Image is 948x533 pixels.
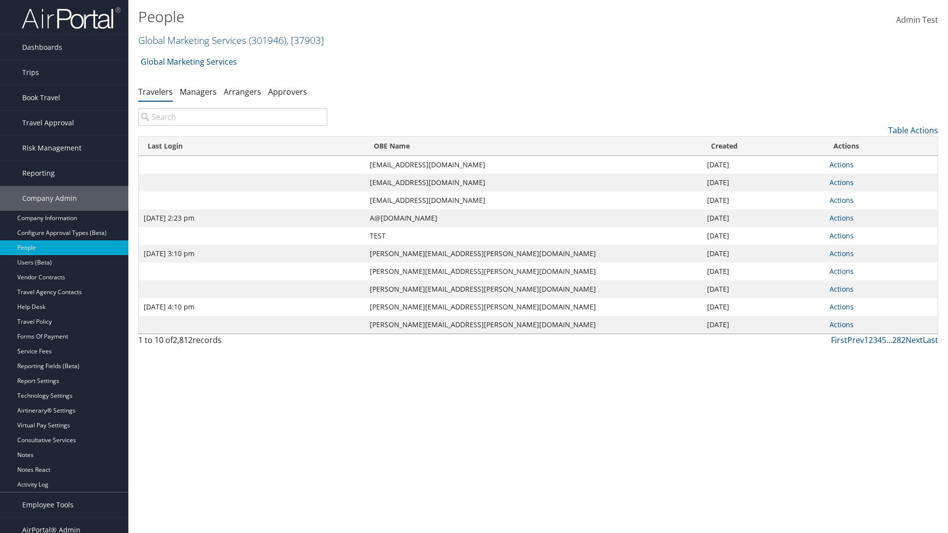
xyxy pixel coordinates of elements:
[365,209,703,227] td: A@[DOMAIN_NAME]
[886,335,892,345] span: …
[829,266,854,276] a: Actions
[365,156,703,174] td: [EMAIL_ADDRESS][DOMAIN_NAME]
[22,6,120,30] img: airportal-logo.png
[365,298,703,316] td: [PERSON_NAME][EMAIL_ADDRESS][PERSON_NAME][DOMAIN_NAME]
[365,280,703,298] td: [PERSON_NAME][EMAIL_ADDRESS][PERSON_NAME][DOMAIN_NAME]
[831,335,847,345] a: First
[873,335,877,345] a: 3
[224,86,261,97] a: Arrangers
[365,316,703,334] td: [PERSON_NAME][EMAIL_ADDRESS][PERSON_NAME][DOMAIN_NAME]
[365,227,703,245] td: TEST
[877,335,882,345] a: 4
[702,191,825,209] td: [DATE]
[702,280,825,298] td: [DATE]
[22,161,55,186] span: Reporting
[702,174,825,191] td: [DATE]
[829,249,854,258] a: Actions
[702,137,825,156] th: Created: activate to sort column ascending
[829,284,854,294] a: Actions
[825,137,938,156] th: Actions
[869,335,873,345] a: 2
[22,493,74,517] span: Employee Tools
[138,334,327,351] div: 1 to 10 of records
[923,335,938,345] a: Last
[892,335,906,345] a: 282
[138,108,327,126] input: Search
[702,227,825,245] td: [DATE]
[702,316,825,334] td: [DATE]
[22,85,60,110] span: Book Travel
[138,34,324,47] a: Global Marketing Services
[829,213,854,223] a: Actions
[365,245,703,263] td: [PERSON_NAME][EMAIL_ADDRESS][PERSON_NAME][DOMAIN_NAME]
[173,335,193,345] span: 2,812
[268,86,307,97] a: Approvers
[829,302,854,311] a: Actions
[22,111,74,135] span: Travel Approval
[864,335,869,345] a: 1
[22,35,62,60] span: Dashboards
[365,174,703,191] td: [EMAIL_ADDRESS][DOMAIN_NAME]
[365,191,703,209] td: [EMAIL_ADDRESS][DOMAIN_NAME]
[702,263,825,280] td: [DATE]
[180,86,217,97] a: Managers
[286,34,324,47] span: , [ 37903 ]
[829,195,854,205] a: Actions
[138,86,173,97] a: Travelers
[882,335,886,345] a: 5
[139,209,365,227] td: [DATE] 2:23 pm
[141,52,237,72] a: Global Marketing Services
[702,245,825,263] td: [DATE]
[365,263,703,280] td: [PERSON_NAME][EMAIL_ADDRESS][PERSON_NAME][DOMAIN_NAME]
[906,335,923,345] a: Next
[829,320,854,329] a: Actions
[896,14,938,25] span: Admin Test
[138,6,671,27] h1: People
[22,186,77,211] span: Company Admin
[829,178,854,187] a: Actions
[22,136,81,160] span: Risk Management
[896,5,938,36] a: Admin Test
[139,298,365,316] td: [DATE] 4:10 pm
[139,137,365,156] th: Last Login: activate to sort column ascending
[847,335,864,345] a: Prev
[829,231,854,240] a: Actions
[702,156,825,174] td: [DATE]
[249,34,286,47] span: ( 301946 )
[22,60,39,85] span: Trips
[139,245,365,263] td: [DATE] 3:10 pm
[888,125,938,136] a: Table Actions
[365,137,703,156] th: OBE Name: activate to sort column ascending
[702,298,825,316] td: [DATE]
[829,160,854,169] a: Actions
[702,209,825,227] td: [DATE]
